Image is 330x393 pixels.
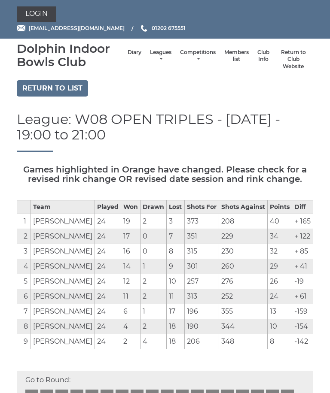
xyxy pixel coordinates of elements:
[219,214,267,229] td: 208
[267,334,292,349] td: 8
[121,244,141,259] td: 16
[141,200,167,214] th: Drawn
[292,200,313,214] th: Diff
[219,259,267,274] td: 260
[95,259,121,274] td: 24
[17,244,31,259] td: 3
[184,319,219,334] td: 190
[167,319,184,334] td: 18
[184,244,219,259] td: 315
[152,25,186,31] span: 01202 675551
[267,244,292,259] td: 32
[17,6,56,22] a: Login
[141,229,167,244] td: 0
[167,304,184,319] td: 17
[184,289,219,304] td: 313
[95,244,121,259] td: 24
[121,229,141,244] td: 17
[121,289,141,304] td: 11
[180,49,216,63] a: Competitions
[292,334,313,349] td: -142
[219,244,267,259] td: 230
[141,304,167,319] td: 1
[167,200,184,214] th: Lost
[167,289,184,304] td: 11
[141,334,167,349] td: 4
[121,334,141,349] td: 2
[267,200,292,214] th: Points
[31,244,95,259] td: [PERSON_NAME]
[167,334,184,349] td: 18
[121,200,141,214] th: Won
[17,319,31,334] td: 8
[121,259,141,274] td: 14
[292,259,313,274] td: + 41
[219,274,267,289] td: 276
[17,334,31,349] td: 9
[167,214,184,229] td: 3
[267,259,292,274] td: 29
[17,80,88,97] a: Return to list
[141,214,167,229] td: 2
[17,165,313,184] h5: Games highlighted in Orange have changed. Please check for a revised rink change OR revised date ...
[167,259,184,274] td: 9
[141,259,167,274] td: 1
[267,214,292,229] td: 40
[219,289,267,304] td: 252
[95,200,121,214] th: Played
[29,25,125,31] span: [EMAIL_ADDRESS][DOMAIN_NAME]
[219,334,267,349] td: 348
[219,229,267,244] td: 229
[121,319,141,334] td: 4
[267,289,292,304] td: 24
[17,274,31,289] td: 5
[141,274,167,289] td: 2
[184,214,219,229] td: 373
[31,259,95,274] td: [PERSON_NAME]
[95,334,121,349] td: 24
[267,229,292,244] td: 34
[184,200,219,214] th: Shots For
[167,229,184,244] td: 7
[292,214,313,229] td: + 165
[121,274,141,289] td: 12
[292,304,313,319] td: -159
[31,274,95,289] td: [PERSON_NAME]
[167,244,184,259] td: 8
[31,319,95,334] td: [PERSON_NAME]
[17,112,313,151] h1: League: W08 OPEN TRIPLES - [DATE] - 19:00 to 21:00
[184,259,219,274] td: 301
[31,289,95,304] td: [PERSON_NAME]
[31,214,95,229] td: [PERSON_NAME]
[17,229,31,244] td: 2
[31,334,95,349] td: [PERSON_NAME]
[121,304,141,319] td: 6
[17,304,31,319] td: 7
[278,49,309,70] a: Return to Club Website
[31,304,95,319] td: [PERSON_NAME]
[292,229,313,244] td: + 122
[267,319,292,334] td: 10
[219,200,267,214] th: Shots Against
[128,49,141,56] a: Diary
[17,259,31,274] td: 4
[95,289,121,304] td: 24
[224,49,249,63] a: Members list
[219,319,267,334] td: 344
[17,289,31,304] td: 6
[292,319,313,334] td: -154
[17,25,25,31] img: Email
[31,200,95,214] th: Team
[95,229,121,244] td: 24
[140,24,186,32] a: Phone us 01202 675551
[95,304,121,319] td: 24
[17,214,31,229] td: 1
[184,334,219,349] td: 206
[257,49,269,63] a: Club Info
[184,229,219,244] td: 351
[31,229,95,244] td: [PERSON_NAME]
[17,42,123,69] div: Dolphin Indoor Bowls Club
[141,25,147,32] img: Phone us
[292,289,313,304] td: + 61
[141,289,167,304] td: 2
